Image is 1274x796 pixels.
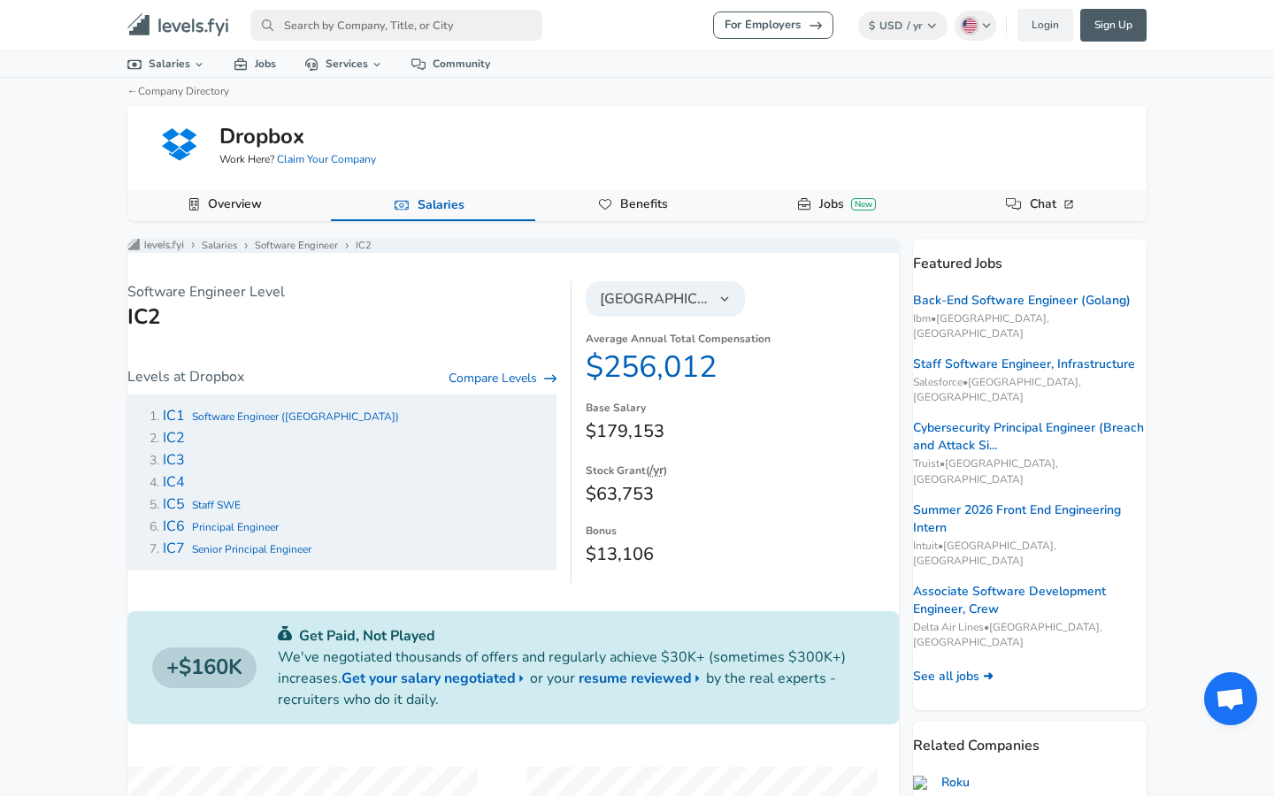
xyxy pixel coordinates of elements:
span: / yr [907,19,923,33]
nav: primary [106,7,1168,43]
span: $ [869,19,875,33]
button: [GEOGRAPHIC_DATA] [586,281,745,317]
button: /yr [649,460,664,480]
span: IC4 [163,472,185,492]
span: Truist • [GEOGRAPHIC_DATA], [GEOGRAPHIC_DATA] [913,456,1147,486]
a: Login [1017,9,1073,42]
p: Related Companies [913,721,1147,756]
dd: $13,106 [586,540,899,569]
a: For Employers [713,11,833,39]
span: Software Engineer ([GEOGRAPHIC_DATA]) [192,409,399,424]
a: Associate Software Development Engineer, Crew [913,583,1147,618]
a: Community [397,51,504,77]
span: IC3 [163,450,185,470]
a: Software Engineer [255,239,338,253]
a: ←Company Directory [127,84,229,98]
span: Ibm • [GEOGRAPHIC_DATA], [GEOGRAPHIC_DATA] [913,311,1147,341]
a: $160K [152,647,257,688]
a: IC4 [163,474,192,491]
a: Get your salary negotiated [342,668,530,689]
span: [GEOGRAPHIC_DATA] [600,288,710,310]
span: IC2 [163,428,185,448]
span: Principal Engineer [192,520,279,534]
a: IC1Software Engineer ([GEOGRAPHIC_DATA]) [163,408,399,425]
span: Staff SWE [192,498,241,512]
a: Sign Up [1080,9,1147,42]
a: Compare Levels [449,370,556,387]
a: Back-End Software Engineer (Golang) [913,292,1131,310]
a: Jobs [219,51,290,77]
dt: Base Salary [586,400,899,417]
span: IC6 [163,517,185,536]
h5: Dropbox [219,121,304,151]
a: IC2 [163,430,192,447]
a: IC7Senior Principal Engineer [163,540,311,557]
a: Cybersecurity Principal Engineer (Breach and Attack Si... [913,419,1147,455]
p: Featured Jobs [913,239,1147,274]
a: Summer 2026 Front End Engineering Intern [913,501,1147,537]
a: Benefits [613,189,675,219]
span: Delta Air Lines • [GEOGRAPHIC_DATA], [GEOGRAPHIC_DATA] [913,620,1147,650]
a: IC5Staff SWE [163,496,241,513]
h1: IC2 [127,302,556,331]
dd: $179,153 [586,417,899,446]
a: Salaries [113,51,219,77]
a: Claim Your Company [277,152,376,166]
span: Senior Principal Engineer [192,542,311,556]
p: We've negotiated thousands of offers and regularly achieve $30K+ (sometimes $300K+) increases. or... [278,647,874,710]
div: New [851,198,876,210]
span: IC7 [163,539,185,558]
a: Salaries [202,239,237,253]
p: Get Paid, Not Played [278,625,874,647]
p: Levels at Dropbox [127,366,244,387]
dt: Average Annual Total Compensation [586,331,899,348]
a: Staff Software Engineer, Infrastructure [913,356,1135,373]
div: Open chat [1204,672,1257,725]
a: Chat [1023,189,1084,219]
a: IC3 [163,452,192,469]
img: roku.com [913,776,934,790]
p: Software Engineer Level [127,281,556,302]
img: dropboxlogo.png [162,126,197,162]
a: Roku [913,774,970,792]
span: IC1 [163,406,185,425]
span: Intuit • [GEOGRAPHIC_DATA], [GEOGRAPHIC_DATA] [913,539,1147,569]
a: Salaries [411,190,472,220]
a: Overview [201,189,269,219]
img: English (US) [963,19,977,33]
button: English (US) [955,11,997,41]
img: svg+xml;base64,PHN2ZyB4bWxucz0iaHR0cDovL3d3dy53My5vcmcvMjAwMC9zdmciIGZpbGw9IiMwYzU0NjAiIHZpZXdCb3... [278,626,292,640]
span: Salesforce • [GEOGRAPHIC_DATA], [GEOGRAPHIC_DATA] [913,375,1147,405]
a: IC2 [356,239,372,253]
div: Company Data Navigation [127,189,1147,221]
a: resume reviewed [579,668,706,689]
input: Search by Company, Title, or City [250,10,542,41]
button: $USD/ yr [858,11,948,40]
a: See all jobs ➜ [913,668,994,685]
dd: $63,753 [586,480,899,509]
dd: $256,012 [586,348,899,386]
dt: Bonus [586,523,899,540]
a: Services [290,51,397,77]
dt: Stock Grant ( ) [586,460,899,480]
a: IC6Principal Engineer [163,518,279,535]
a: JobsNew [812,189,883,219]
span: IC5 [163,494,185,514]
span: USD [879,19,902,33]
span: Work Here? [219,152,376,167]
